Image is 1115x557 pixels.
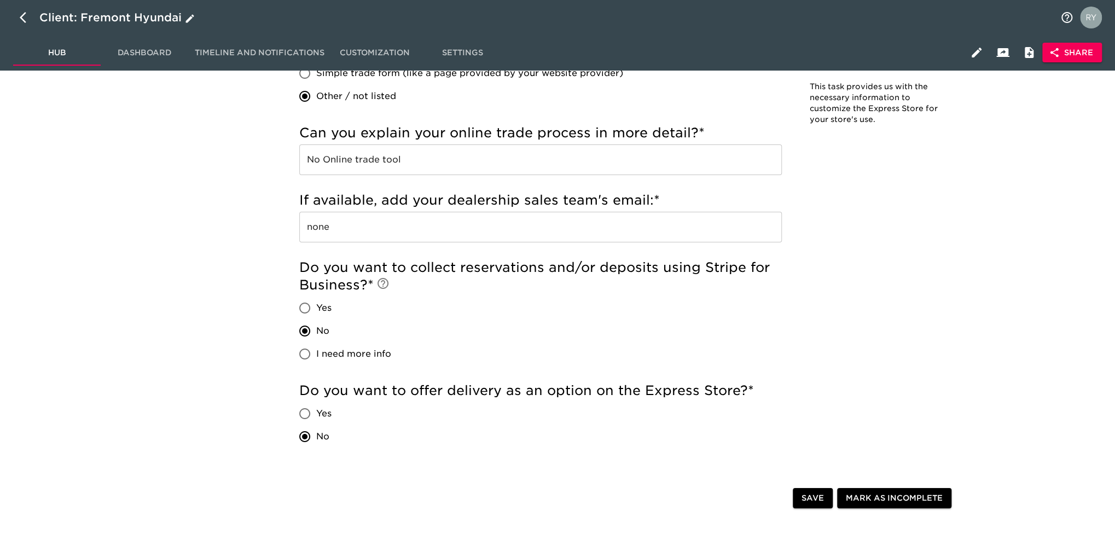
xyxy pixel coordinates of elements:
input: Example: No online trade tool [299,144,782,175]
button: Edit Hub [963,39,990,66]
button: Mark as Incomplete [837,488,951,508]
span: Hub [20,46,94,60]
span: Settings [425,46,500,60]
div: Client: Fremont Hyundai [39,9,197,26]
span: I need more info [316,347,391,361]
span: Other / not listed [316,90,396,103]
span: No [316,324,329,338]
p: This task provides us with the necessary information to customize the Express Store for your stor... [810,82,941,125]
button: Save [793,488,833,508]
span: Yes [316,407,332,420]
span: Timeline and Notifications [195,46,324,60]
span: Save [802,491,824,505]
span: No [316,430,329,443]
h5: If available, add your dealership sales team's email: [299,192,782,209]
span: Dashboard [107,46,182,60]
button: Client View [990,39,1016,66]
button: Share [1042,43,1102,63]
span: Customization [338,46,412,60]
input: Example: salesteam@roadstertoyota.com [299,212,782,242]
button: notifications [1054,4,1080,31]
span: Share [1051,46,1093,60]
span: Yes [316,301,332,315]
span: Simple trade form (like a page provided by your website provider) [316,67,623,80]
h5: Do you want to collect reservations and/or deposits using Stripe for Business? [299,259,782,294]
button: Internal Notes and Comments [1016,39,1042,66]
h5: Can you explain your online trade process in more detail? [299,124,782,142]
h5: Do you want to offer delivery as an option on the Express Store? [299,382,782,399]
img: Profile [1080,7,1102,28]
span: Mark as Incomplete [846,491,943,505]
